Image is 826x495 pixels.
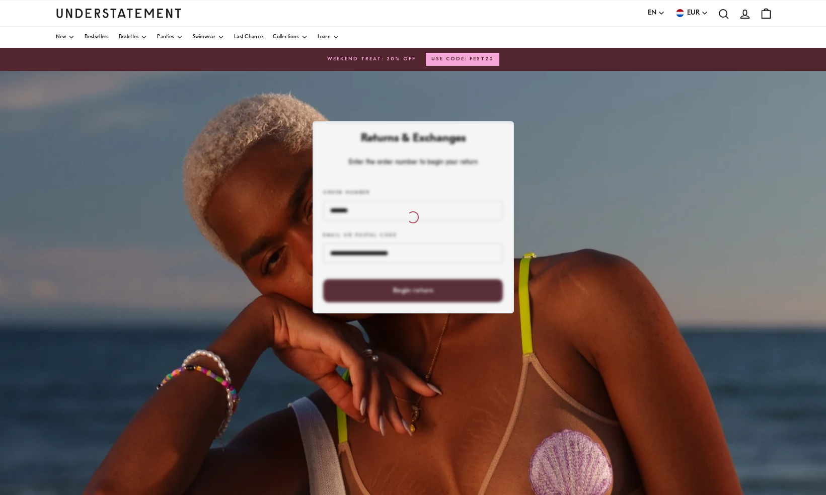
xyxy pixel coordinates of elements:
[119,27,147,48] a: Bralettes
[234,35,263,40] span: Last Chance
[648,8,656,19] span: EN
[193,27,224,48] a: Swimwear
[648,8,665,19] button: EN
[56,35,66,40] span: New
[56,27,75,48] a: New
[675,8,708,19] button: EUR
[85,27,108,48] a: Bestsellers
[85,35,108,40] span: Bestsellers
[157,35,174,40] span: Panties
[157,27,182,48] a: Panties
[318,35,331,40] span: Learn
[234,27,263,48] a: Last Chance
[327,55,416,63] span: WEEKEND TREAT: 20% OFF
[56,53,771,66] a: WEEKEND TREAT: 20% OFFUSE CODE: FEST20
[687,8,700,19] span: EUR
[119,35,139,40] span: Bralettes
[318,27,340,48] a: Learn
[193,35,215,40] span: Swimwear
[273,35,298,40] span: Collections
[273,27,307,48] a: Collections
[56,9,182,18] a: Understatement Homepage
[426,53,499,66] button: USE CODE: FEST20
